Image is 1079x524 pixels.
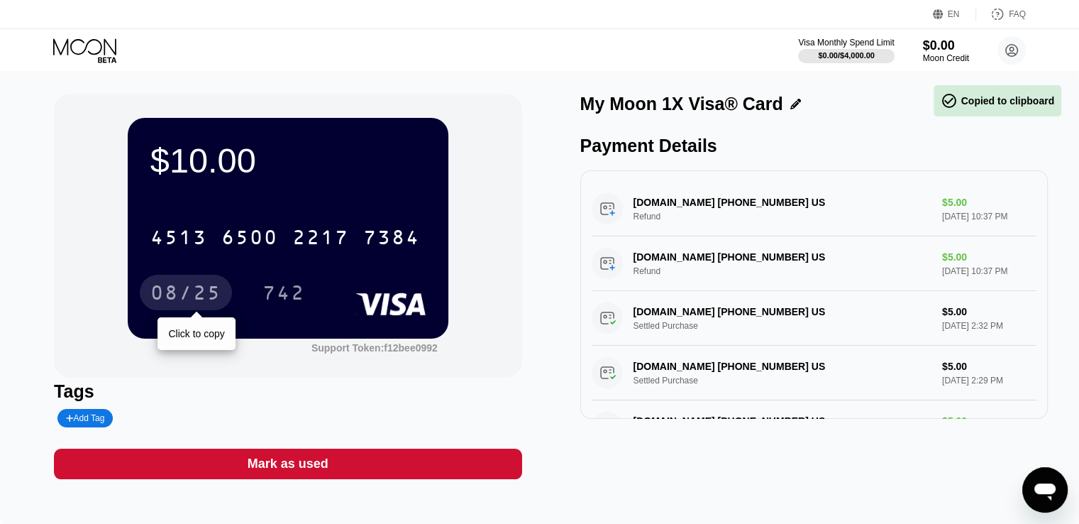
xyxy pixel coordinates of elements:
span:  [941,92,958,109]
div: Visa Monthly Spend Limit [798,38,894,48]
div: $0.00 [923,38,969,53]
div: Payment Details [580,136,1048,156]
div: 7384 [363,228,420,251]
div: Add Tag [57,409,113,427]
div: 08/25 [150,283,221,306]
div: $0.00 / $4,000.00 [818,51,875,60]
div: Mark as used [248,456,328,472]
div: FAQ [976,7,1026,21]
div: 742 [252,275,316,310]
div: $10.00 [150,141,426,180]
div: 4513650022177384 [142,219,428,255]
div: Click to copy [168,328,224,339]
div: Support Token:f12bee0992 [311,342,438,354]
div: Copied to clipboard [941,92,1054,109]
div: Support Token: f12bee0992 [311,342,438,354]
div: Moon Credit [923,53,969,63]
div: My Moon 1X Visa® Card [580,94,783,114]
div: 4513 [150,228,207,251]
div: Visa Monthly Spend Limit$0.00/$4,000.00 [798,38,894,63]
div: 2217 [292,228,349,251]
div: 742 [262,283,305,306]
div: Add Tag [66,413,104,423]
div: $0.00Moon Credit [923,38,969,63]
iframe: Button to launch messaging window [1022,467,1068,513]
div: FAQ [1009,9,1026,19]
div: 6500 [221,228,278,251]
div: EN [948,9,960,19]
div: 08/25 [140,275,232,310]
div: EN [933,7,976,21]
div: Mark as used [54,449,521,479]
div: Tags [54,381,521,402]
